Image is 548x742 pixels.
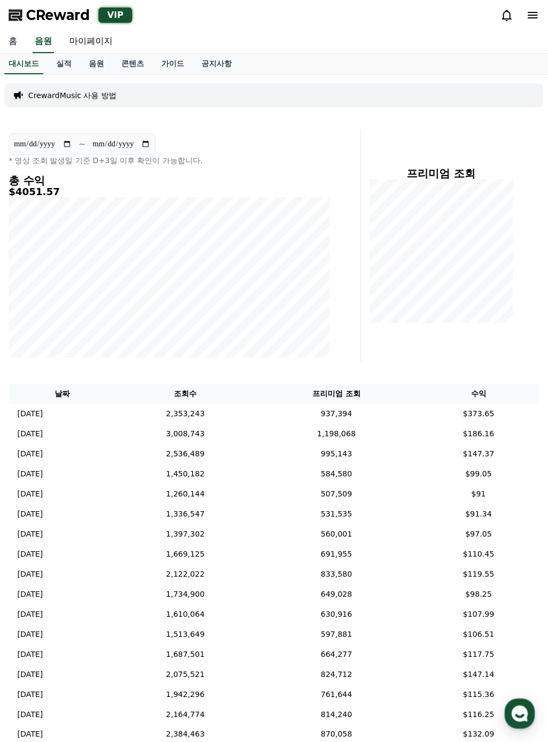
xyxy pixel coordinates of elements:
td: $91 [418,484,539,504]
td: 2,075,521 [116,664,255,685]
p: [DATE] [17,528,43,540]
td: $106.51 [418,624,539,644]
td: $147.37 [418,444,539,464]
th: 프리미엄 조회 [255,384,418,404]
a: 공지사항 [193,54,240,74]
td: $97.05 [418,524,539,544]
p: [DATE] [17,609,43,620]
td: 649,028 [255,584,418,604]
p: [DATE] [17,468,43,480]
h4: 프리미엄 조회 [370,167,513,179]
td: 1,336,547 [116,504,255,524]
p: ~ [79,138,86,151]
td: 584,580 [255,464,418,484]
a: 가이드 [153,54,193,74]
th: 수익 [418,384,539,404]
p: [DATE] [17,508,43,520]
p: [DATE] [17,549,43,560]
a: CReward [9,7,90,24]
p: [DATE] [17,669,43,680]
td: 507,509 [255,484,418,504]
p: [DATE] [17,729,43,740]
td: 995,143 [255,444,418,464]
td: 630,916 [255,604,418,624]
span: CReward [26,7,90,24]
td: $117.75 [418,644,539,664]
p: [DATE] [17,448,43,460]
td: 1,260,144 [116,484,255,504]
td: $115.36 [418,685,539,705]
p: [DATE] [17,569,43,580]
td: 814,240 [255,705,418,725]
a: 홈 [3,344,71,371]
a: 음원 [80,54,113,74]
p: * 영상 조회 발생일 기준 D+3일 이후 확인이 가능합니다. [9,155,330,166]
td: 2,353,243 [116,404,255,424]
a: 음원 [32,30,54,53]
td: 833,580 [255,564,418,584]
p: [DATE] [17,408,43,420]
td: $107.99 [418,604,539,624]
p: [DATE] [17,689,43,700]
td: 1,397,302 [116,524,255,544]
td: 1,610,064 [116,604,255,624]
a: CrewardMusic 사용 방법 [28,90,116,101]
span: 설정 [167,360,180,369]
td: $110.45 [418,544,539,564]
div: VIP [99,8,132,23]
td: $91.34 [418,504,539,524]
h5: $4051.57 [9,186,330,197]
td: 761,644 [255,685,418,705]
p: [DATE] [17,649,43,660]
td: $186.16 [418,424,539,444]
th: 조회수 [116,384,255,404]
td: 2,122,022 [116,564,255,584]
h4: 총 수익 [9,175,330,186]
a: 대화 [71,344,140,371]
p: [DATE] [17,589,43,600]
td: 1,687,501 [116,644,255,664]
td: 1,734,900 [116,584,255,604]
td: 531,535 [255,504,418,524]
td: 664,277 [255,644,418,664]
span: 대화 [99,360,112,369]
p: [DATE] [17,428,43,440]
th: 날짜 [9,384,116,404]
td: 597,881 [255,624,418,644]
td: $98.25 [418,584,539,604]
td: 1,198,068 [255,424,418,444]
td: $116.25 [418,705,539,725]
p: [DATE] [17,709,43,720]
td: 1,942,296 [116,685,255,705]
td: 691,955 [255,544,418,564]
span: 홈 [34,360,41,369]
td: 2,536,489 [116,444,255,464]
td: 3,008,743 [116,424,255,444]
td: 1,669,125 [116,544,255,564]
td: 560,001 [255,524,418,544]
td: 1,450,182 [116,464,255,484]
td: $119.55 [418,564,539,584]
td: 1,513,649 [116,624,255,644]
a: 대시보드 [4,54,43,74]
td: 824,712 [255,664,418,685]
td: $99.05 [418,464,539,484]
p: [DATE] [17,629,43,640]
a: 콘텐츠 [113,54,153,74]
td: 2,164,774 [116,705,255,725]
a: 설정 [140,344,208,371]
a: 마이페이지 [61,30,121,53]
td: $373.65 [418,404,539,424]
a: 실적 [48,54,80,74]
td: $147.14 [418,664,539,685]
td: 937,394 [255,404,418,424]
p: [DATE] [17,488,43,500]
